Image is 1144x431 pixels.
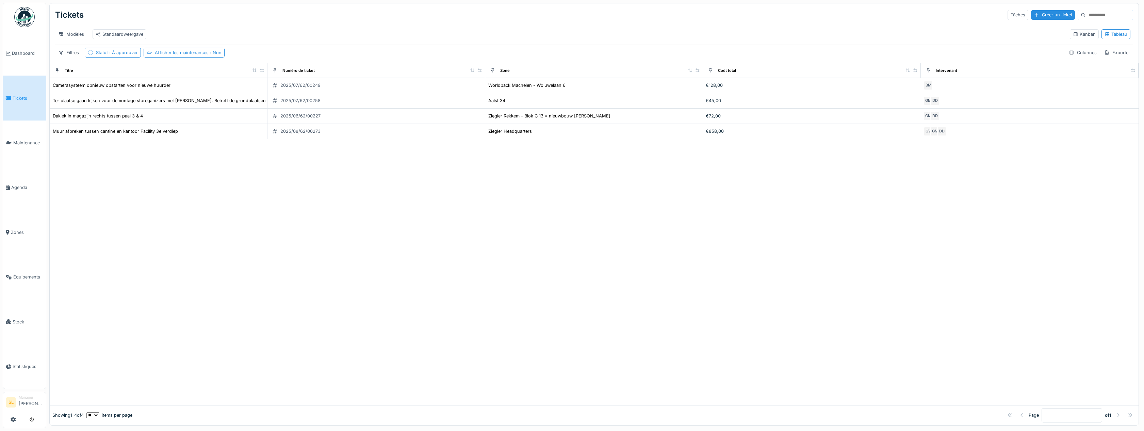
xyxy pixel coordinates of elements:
[937,127,947,136] div: DD
[19,395,43,410] li: [PERSON_NAME]
[3,344,46,389] a: Statistiques
[282,68,315,74] div: Numéro de ticket
[1029,412,1039,418] div: Page
[6,395,43,411] a: SL Manager[PERSON_NAME]
[3,121,46,165] a: Maintenance
[11,229,43,236] span: Zones
[1008,10,1028,20] div: Tâches
[13,363,43,370] span: Statistiques
[1105,31,1127,37] div: Tableau
[1101,48,1133,58] div: Exporter
[280,113,321,119] div: 2025/06/62/00227
[718,68,736,74] div: Coût total
[706,97,918,104] div: €45,00
[488,128,532,134] div: Ziegler Headquarters
[13,95,43,101] span: Tickets
[155,49,222,56] div: Afficher les maintenances
[55,6,84,24] div: Tickets
[55,48,82,58] div: Filtres
[13,319,43,325] span: Stock
[96,49,138,56] div: Statut
[108,50,138,55] span: : À approuver
[55,29,87,39] div: Modèles
[53,128,178,134] div: Muur afbreken tussen cantine en kantoor Facility 3e verdiep
[3,299,46,344] a: Stock
[86,412,132,418] div: items per page
[13,274,43,280] span: Équipements
[13,140,43,146] span: Maintenance
[924,81,933,90] div: BM
[488,82,566,89] div: Worldpack Machelen - Woluwelaan 6
[3,76,46,120] a: Tickets
[930,111,940,121] div: DD
[706,128,918,134] div: €858,00
[280,82,321,89] div: 2025/07/62/00249
[1031,10,1075,19] div: Créer un ticket
[924,127,933,136] div: GV
[924,111,933,121] div: GM
[706,113,918,119] div: €72,00
[488,97,505,104] div: Aalst 34
[14,7,35,27] img: Badge_color-CXgf-gQk.svg
[12,50,43,57] span: Dashboard
[65,68,73,74] div: Titre
[11,184,43,191] span: Agenda
[209,50,222,55] span: : Non
[280,128,321,134] div: 2025/08/62/00273
[930,127,940,136] div: GM
[6,397,16,408] li: SL
[96,31,143,37] div: Standaardweergave
[500,68,510,74] div: Zone
[924,96,933,106] div: GM
[1105,412,1111,418] strong: of 1
[3,31,46,76] a: Dashboard
[19,395,43,400] div: Manager
[706,82,918,89] div: €128,00
[53,113,143,119] div: Daklek in magazijn rechts tussen paal 3 & 4
[1066,48,1100,58] div: Colonnes
[53,97,340,104] div: Ter plaatse gaan kijken voor demontage storeganizers met [PERSON_NAME]. Betreft de grondplaatsen ...
[52,412,84,418] div: Showing 1 - 4 of 4
[53,82,170,89] div: Camerasysteem opnieuw opstarten voor nieuwe huurder
[280,97,321,104] div: 2025/07/62/00258
[3,165,46,210] a: Agenda
[936,68,957,74] div: Intervenant
[3,210,46,255] a: Zones
[1073,31,1096,37] div: Kanban
[488,113,610,119] div: Ziegler Rekkem - Blok C 13 = nieuwbouw [PERSON_NAME]
[930,96,940,106] div: DD
[3,255,46,299] a: Équipements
